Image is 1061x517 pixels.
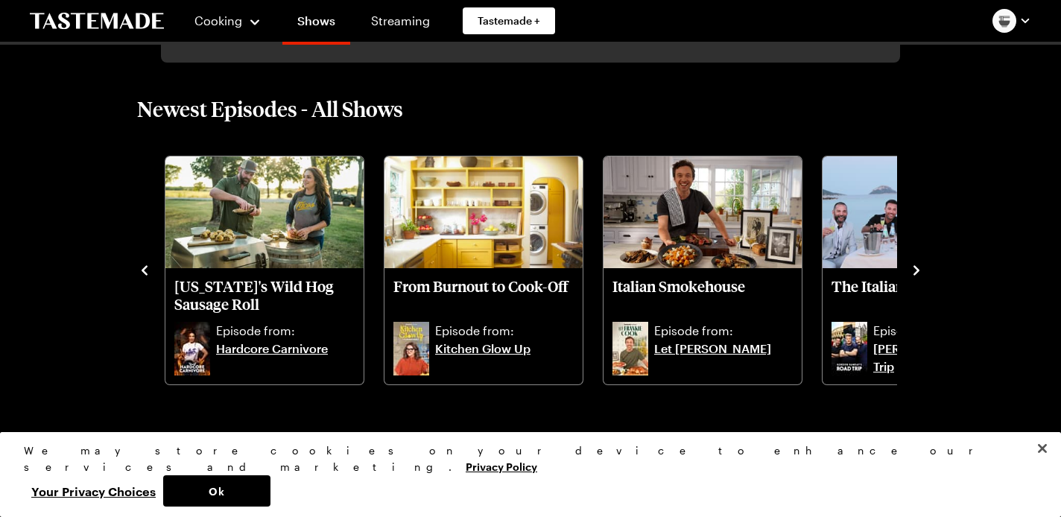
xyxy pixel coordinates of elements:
a: Hardcore Carnivore [216,340,355,375]
div: From Burnout to Cook-Off [384,156,583,384]
span: Tastemade + [478,13,540,28]
a: More information about your privacy, opens in a new tab [466,459,537,473]
p: Italian Smokehouse [612,277,793,313]
div: Oklahoma's Wild Hog Sausage Roll [165,156,364,384]
img: Profile picture [992,9,1016,33]
button: Ok [163,475,270,507]
a: Let [PERSON_NAME] [654,340,793,375]
button: Cooking [194,3,262,39]
div: 6 / 10 [821,152,1040,386]
a: The Italian Job [832,277,1012,319]
a: Tastemade + [463,7,555,34]
p: Episode from: [873,322,1012,340]
div: Italian Smokehouse [604,156,802,384]
img: Italian Smokehouse [604,156,802,268]
div: 4 / 10 [383,152,602,386]
button: Close [1026,432,1059,465]
p: Episode from: [216,322,355,340]
span: Cooking [194,13,242,28]
a: [PERSON_NAME] Road Trip [873,340,1012,375]
p: Episode from: [654,322,793,340]
button: navigate to previous item [137,260,152,278]
button: Your Privacy Choices [24,475,163,507]
a: Oklahoma's Wild Hog Sausage Roll [174,277,355,319]
img: The Italian Job [823,156,1021,268]
p: From Burnout to Cook-Off [393,277,574,313]
button: Profile picture [992,9,1031,33]
p: The Italian Job [832,277,1012,313]
div: We may store cookies on your device to enhance our services and marketing. [24,443,1024,475]
div: 3 / 10 [164,152,383,386]
div: The Italian Job [823,156,1021,384]
a: To Tastemade Home Page [30,13,164,30]
img: Oklahoma's Wild Hog Sausage Roll [165,156,364,268]
p: Episode from: [435,322,574,340]
a: Italian Smokehouse [612,277,793,319]
a: From Burnout to Cook-Off [393,277,574,319]
button: navigate to next item [909,260,924,278]
a: Shows [282,3,350,45]
img: From Burnout to Cook-Off [384,156,583,268]
p: [US_STATE]'s Wild Hog Sausage Roll [174,277,355,313]
div: Privacy [24,443,1024,507]
h2: Newest Episodes - All Shows [137,95,403,122]
a: Kitchen Glow Up [435,340,574,375]
div: 5 / 10 [602,152,821,386]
